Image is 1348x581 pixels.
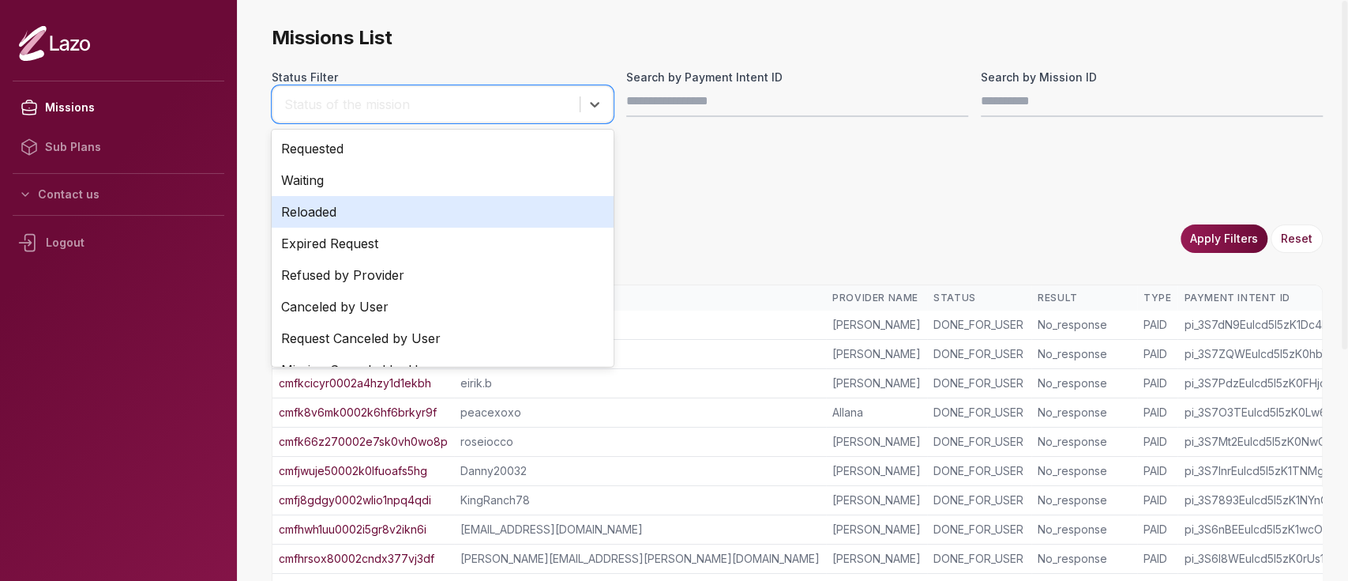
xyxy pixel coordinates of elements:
[272,196,614,228] div: Reloaded
[272,291,614,323] div: Canceled by User
[460,434,820,450] div: roseiocco
[13,180,224,209] button: Contact us
[1181,224,1267,253] button: Apply Filters
[279,375,431,391] a: cmfkcicyr0002a4hzy1d1ekbh
[832,463,921,479] div: [PERSON_NAME]
[272,259,614,291] div: Refused by Provider
[1038,317,1131,333] div: No_response
[933,346,1025,362] div: DONE_FOR_USER
[1271,224,1323,253] button: Reset
[460,292,820,304] div: User Name
[460,492,820,508] div: KingRanch78
[1038,463,1131,479] div: No_response
[1143,522,1171,538] div: PAID
[279,492,431,508] a: cmfj8gdgy0002wlio1npq4qdi
[460,522,820,538] div: [EMAIL_ADDRESS][DOMAIN_NAME]
[1143,405,1171,421] div: PAID
[13,127,224,167] a: Sub Plans
[832,522,921,538] div: [PERSON_NAME]
[1038,346,1131,362] div: No_response
[272,25,1323,51] span: Missions List
[460,551,820,567] div: [PERSON_NAME][EMAIL_ADDRESS][PERSON_NAME][DOMAIN_NAME]
[933,375,1025,391] div: DONE_FOR_USER
[1143,551,1171,567] div: PAID
[933,522,1025,538] div: DONE_FOR_USER
[272,228,614,259] div: Expired Request
[1143,375,1171,391] div: PAID
[1143,434,1171,450] div: PAID
[1038,292,1131,304] div: Result
[832,492,921,508] div: [PERSON_NAME]
[832,434,921,450] div: [PERSON_NAME]
[1143,492,1171,508] div: PAID
[933,317,1025,333] div: DONE_FOR_USER
[1143,463,1171,479] div: PAID
[1038,405,1131,421] div: No_response
[1143,346,1171,362] div: PAID
[460,317,820,333] div: Janishe
[284,95,572,114] div: Status of the mission
[933,463,1025,479] div: DONE_FOR_USER
[460,346,820,362] div: [PERSON_NAME]
[1143,292,1171,304] div: Type
[13,88,224,127] a: Missions
[272,354,614,386] div: Mission Canceled by User
[933,434,1025,450] div: DONE_FOR_USER
[1038,492,1131,508] div: No_response
[1143,317,1171,333] div: PAID
[460,463,820,479] div: Danny20032
[933,551,1025,567] div: DONE_FOR_USER
[832,551,921,567] div: [PERSON_NAME]
[279,522,426,538] a: cmfhwh1uu0002i5gr8v2ikn6i
[933,405,1025,421] div: DONE_FOR_USER
[832,317,921,333] div: [PERSON_NAME]
[1038,551,1131,567] div: No_response
[981,70,1323,85] label: Search by Mission ID
[279,405,437,421] a: cmfk8v6mk0002k6hf6brkyr9f
[832,405,921,421] div: Allana
[460,375,820,391] div: eirik.b
[1038,375,1131,391] div: No_response
[272,133,614,164] div: Requested
[1038,434,1131,450] div: No_response
[933,492,1025,508] div: DONE_FOR_USER
[272,164,614,196] div: Waiting
[626,70,968,85] label: Search by Payment Intent ID
[460,405,820,421] div: peacexoxo
[279,434,448,450] a: cmfk66z270002e7sk0vh0wo8p
[272,70,614,85] label: Status Filter
[933,292,1025,304] div: Status
[272,323,614,354] div: Request Canceled by User
[1038,522,1131,538] div: No_response
[832,375,921,391] div: [PERSON_NAME]
[279,463,427,479] a: cmfjwuje50002k0lfuoafs5hg
[832,346,921,362] div: [PERSON_NAME]
[832,292,921,304] div: Provider Name
[279,551,434,567] a: cmfhrsox80002cndx377vj3df
[13,222,224,263] div: Logout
